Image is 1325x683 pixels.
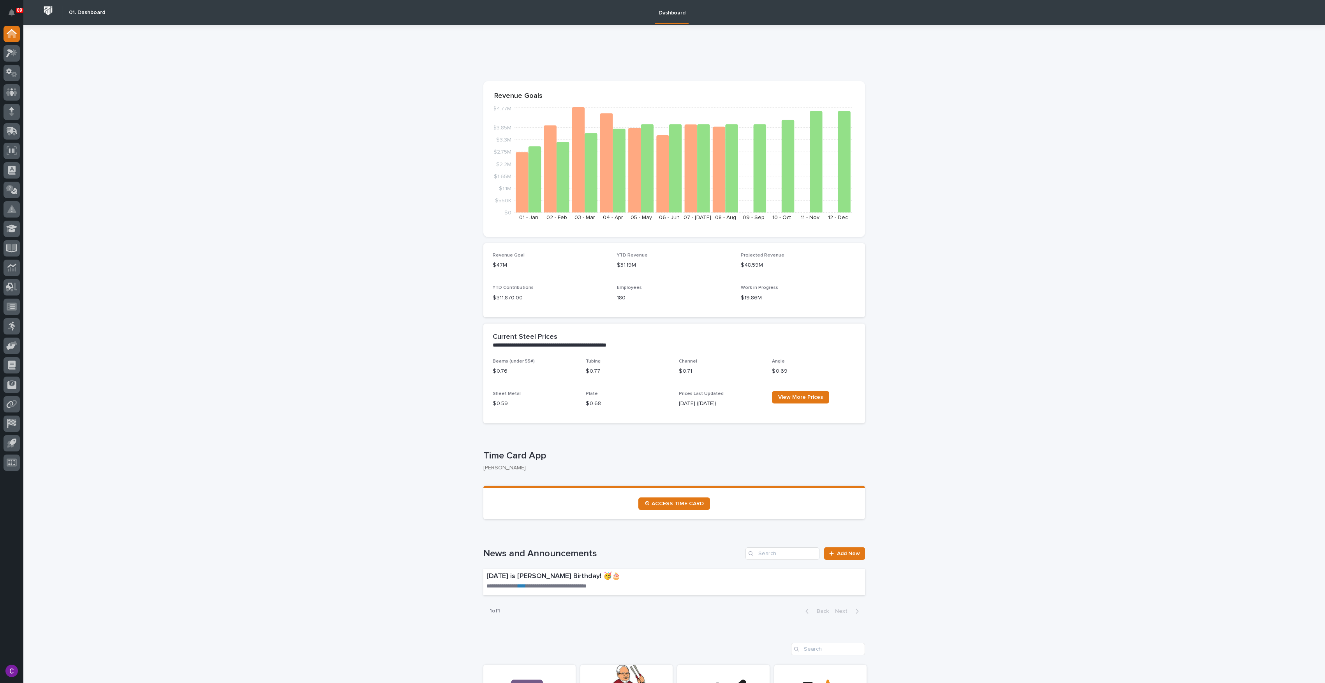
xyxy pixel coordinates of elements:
[493,294,608,302] p: $ 311,870.00
[483,548,742,559] h1: News and Announcements
[772,359,785,364] span: Angle
[483,450,862,462] p: Time Card App
[837,551,860,556] span: Add New
[617,261,732,269] p: $31.19M
[493,253,525,258] span: Revenue Goal
[493,333,557,341] h2: Current Steel Prices
[679,400,763,408] p: [DATE] ([DATE])
[586,400,670,408] p: $ 0.68
[493,285,534,290] span: YTD Contributions
[493,149,511,155] tspan: $2.75M
[715,215,736,220] text: 08 - Aug
[4,663,20,679] button: users-avatar
[824,547,865,560] a: Add New
[679,359,697,364] span: Channel
[828,215,848,220] text: 12 - Dec
[493,391,521,396] span: Sheet Metal
[493,261,608,269] p: $47M
[603,215,623,220] text: 04 - Apr
[17,7,22,13] p: 89
[519,215,538,220] text: 01 - Jan
[494,173,511,179] tspan: $1.65M
[499,186,511,191] tspan: $1.1M
[743,215,765,220] text: 09 - Sep
[741,285,778,290] span: Work in Progress
[778,395,823,400] span: View More Prices
[486,572,721,581] p: [DATE] is [PERSON_NAME] Birthday! 🥳🎂
[10,9,20,22] div: Notifications89
[638,497,710,510] a: ⏲ ACCESS TIME CARD
[812,609,829,614] span: Back
[645,501,704,506] span: ⏲ ACCESS TIME CARD
[617,285,642,290] span: Employees
[483,465,859,471] p: [PERSON_NAME]
[741,253,784,258] span: Projected Revenue
[832,608,865,615] button: Next
[496,137,511,143] tspan: $3.3M
[659,215,680,220] text: 06 - Jun
[493,125,511,131] tspan: $3.85M
[496,161,511,167] tspan: $2.2M
[586,391,598,396] span: Plate
[493,367,576,375] p: $ 0.76
[741,294,856,302] p: $19.86M
[493,106,511,111] tspan: $4.77M
[617,294,732,302] p: 180
[41,4,55,18] img: Workspace Logo
[546,215,567,220] text: 02 - Feb
[799,608,832,615] button: Back
[835,609,852,614] span: Next
[493,400,576,408] p: $ 0.59
[617,253,648,258] span: YTD Revenue
[483,602,506,621] p: 1 of 1
[801,215,819,220] text: 11 - Nov
[494,92,854,101] p: Revenue Goals
[679,367,763,375] p: $ 0.71
[745,547,819,560] input: Search
[772,215,791,220] text: 10 - Oct
[679,391,724,396] span: Prices Last Updated
[504,210,511,216] tspan: $0
[4,5,20,21] button: Notifications
[791,643,865,655] input: Search
[495,198,511,203] tspan: $550K
[741,261,856,269] p: $48.59M
[586,367,670,375] p: $ 0.77
[631,215,652,220] text: 05 - May
[69,9,105,16] h2: 01. Dashboard
[772,367,856,375] p: $ 0.69
[574,215,595,220] text: 03 - Mar
[684,215,711,220] text: 07 - [DATE]
[772,391,829,403] a: View More Prices
[493,359,535,364] span: Beams (under 55#)
[586,359,601,364] span: Tubing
